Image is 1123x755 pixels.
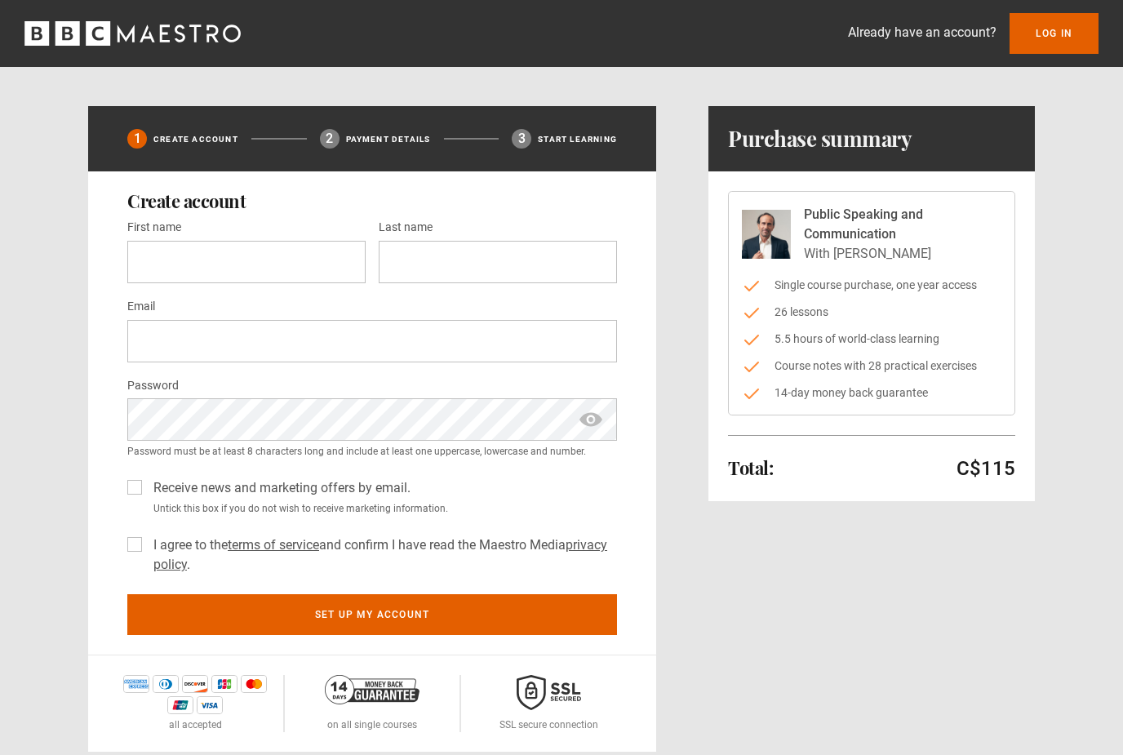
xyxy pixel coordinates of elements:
[127,376,179,396] label: Password
[742,358,1001,375] li: Course notes with 28 practical exercises
[804,244,1001,264] p: With [PERSON_NAME]
[197,696,223,714] img: visa
[1010,13,1099,54] a: Log In
[742,277,1001,294] li: Single course purchase, one year access
[742,331,1001,348] li: 5.5 hours of world-class learning
[127,594,617,635] button: Set up my account
[147,501,617,516] small: Untick this box if you do not wish to receive marketing information.
[538,133,617,145] p: Start learning
[728,126,912,152] h1: Purchase summary
[167,696,193,714] img: unionpay
[728,458,773,477] h2: Total:
[127,218,181,238] label: First name
[127,129,147,149] div: 1
[182,675,208,693] img: discover
[346,133,431,145] p: Payment details
[153,675,179,693] img: diners
[127,444,617,459] small: Password must be at least 8 characters long and include at least one uppercase, lowercase and num...
[957,455,1015,482] p: C$115
[147,478,411,498] label: Receive news and marketing offers by email.
[804,205,1001,244] p: Public Speaking and Communication
[127,191,617,211] h2: Create account
[320,129,340,149] div: 2
[742,304,1001,321] li: 26 lessons
[169,717,222,732] p: all accepted
[848,23,996,42] p: Already have an account?
[228,537,319,553] a: terms of service
[241,675,267,693] img: mastercard
[123,675,149,693] img: amex
[327,717,417,732] p: on all single courses
[153,133,238,145] p: Create Account
[211,675,237,693] img: jcb
[24,21,241,46] svg: BBC Maestro
[742,384,1001,402] li: 14-day money back guarantee
[127,297,155,317] label: Email
[147,535,617,575] label: I agree to the and confirm I have read the Maestro Media .
[325,675,419,704] img: 14-day-money-back-guarantee-42d24aedb5115c0ff13b.png
[578,398,604,441] span: show password
[379,218,433,238] label: Last name
[512,129,531,149] div: 3
[499,717,598,732] p: SSL secure connection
